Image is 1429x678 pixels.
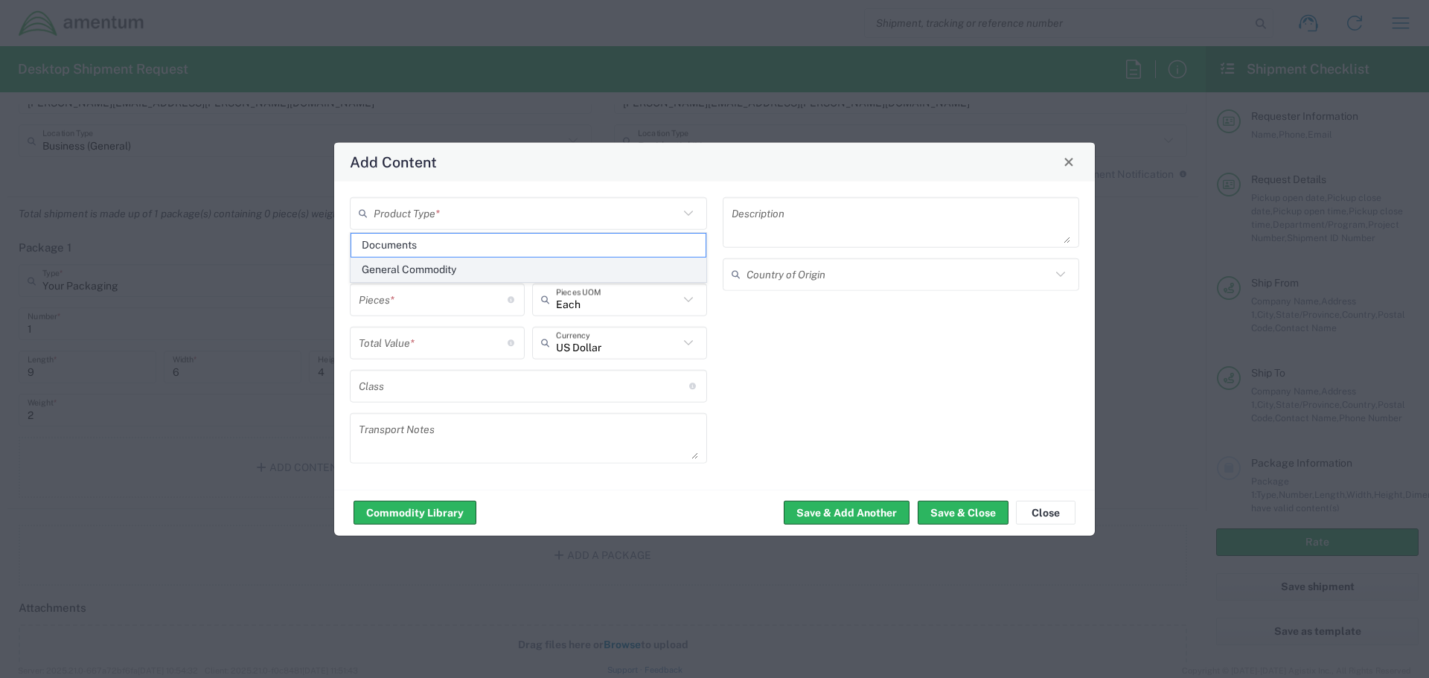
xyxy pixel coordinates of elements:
[354,501,476,525] button: Commodity Library
[1016,501,1075,525] button: Close
[1058,151,1079,172] button: Close
[351,234,706,257] span: Documents
[351,258,706,281] span: General Commodity
[918,501,1008,525] button: Save & Close
[784,501,909,525] button: Save & Add Another
[350,151,437,173] h4: Add Content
